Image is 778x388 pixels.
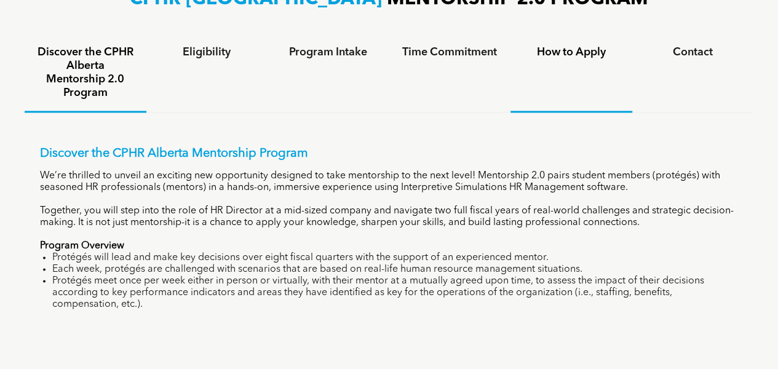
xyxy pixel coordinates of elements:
[40,205,738,229] p: Together, you will step into the role of HR Director at a mid-sized company and navigate two full...
[279,46,378,59] h4: Program Intake
[157,46,257,59] h4: Eligibility
[40,170,738,194] p: We’re thrilled to unveil an exciting new opportunity designed to take mentorship to the next leve...
[522,46,621,59] h4: How to Apply
[643,46,743,59] h4: Contact
[40,241,124,251] strong: Program Overview
[52,252,738,264] li: Protégés will lead and make key decisions over eight fiscal quarters with the support of an exper...
[52,275,738,311] li: Protégés meet once per week either in person or virtually, with their mentor at a mutually agreed...
[400,46,500,59] h4: Time Commitment
[52,264,738,275] li: Each week, protégés are challenged with scenarios that are based on real-life human resource mana...
[40,146,738,161] p: Discover the CPHR Alberta Mentorship Program
[36,46,135,100] h4: Discover the CPHR Alberta Mentorship 2.0 Program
